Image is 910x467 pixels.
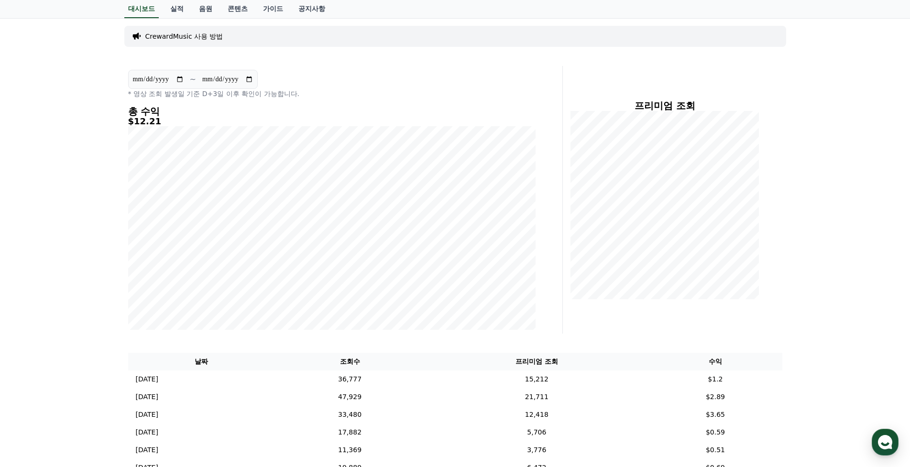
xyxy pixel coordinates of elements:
[121,76,175,87] button: 운영시간 보기
[128,117,536,126] h5: $12.21
[136,392,158,402] p: [DATE]
[425,353,648,370] th: 프리미엄 조회
[275,406,425,424] td: 33,480
[570,100,759,111] h4: 프리미엄 조회
[128,106,536,117] h4: 총 수익
[275,370,425,388] td: 36,777
[425,424,648,441] td: 5,706
[73,188,114,196] a: 채널톡이용중
[648,370,782,388] td: $1.2
[3,303,63,327] a: 홈
[136,374,158,384] p: [DATE]
[13,139,173,162] a: 메시지를 입력하세요.
[88,318,99,326] span: 대화
[148,317,159,325] span: 설정
[136,427,158,437] p: [DATE]
[425,388,648,406] td: 21,711
[82,189,98,195] b: 채널톡
[39,110,168,129] div: 안녕하세요, 크리워드입니다. 공지로 안내드린 크리워드 운영 정책 강화로 인해, 저작권 콘텐츠를 사용한 채널은 아래의 자료를 제출해주셔지만 15일 영상부터 수익이 집계됩니다. ...
[648,441,782,459] td: $0.51
[275,353,425,370] th: 조회수
[145,32,223,41] a: CrewardMusic 사용 방법
[275,441,425,459] td: 11,369
[190,74,196,85] p: ~
[75,102,101,109] div: 16시간 전
[425,406,648,424] td: 12,418
[275,424,425,441] td: 17,882
[11,72,67,87] h1: CReward
[648,424,782,441] td: $0.59
[648,388,782,406] td: $2.89
[425,441,648,459] td: 3,776
[59,165,139,173] span: 몇 분 내 답변 받으실 수 있어요
[136,410,158,420] p: [DATE]
[125,77,164,86] span: 운영시간 보기
[275,388,425,406] td: 47,929
[11,98,175,133] a: Creward16시간 전 안녕하세요, 크리워드입니다. 공지로 안내드린 크리워드 운영 정책 강화로 인해, 저작권 콘텐츠를 사용한 채널은 아래의 자료를 제출해주셔지만 15일 영상...
[425,370,648,388] td: 15,212
[648,406,782,424] td: $3.65
[648,353,782,370] th: 수익
[128,353,275,370] th: 날짜
[123,303,184,327] a: 설정
[136,445,158,455] p: [DATE]
[128,89,536,98] p: * 영상 조회 발생일 기준 D+3일 이후 확인이 가능합니다.
[20,145,88,155] span: 메시지를 입력하세요.
[39,101,70,110] div: Creward
[82,189,114,195] span: 이용중
[30,317,36,325] span: 홈
[63,303,123,327] a: 대화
